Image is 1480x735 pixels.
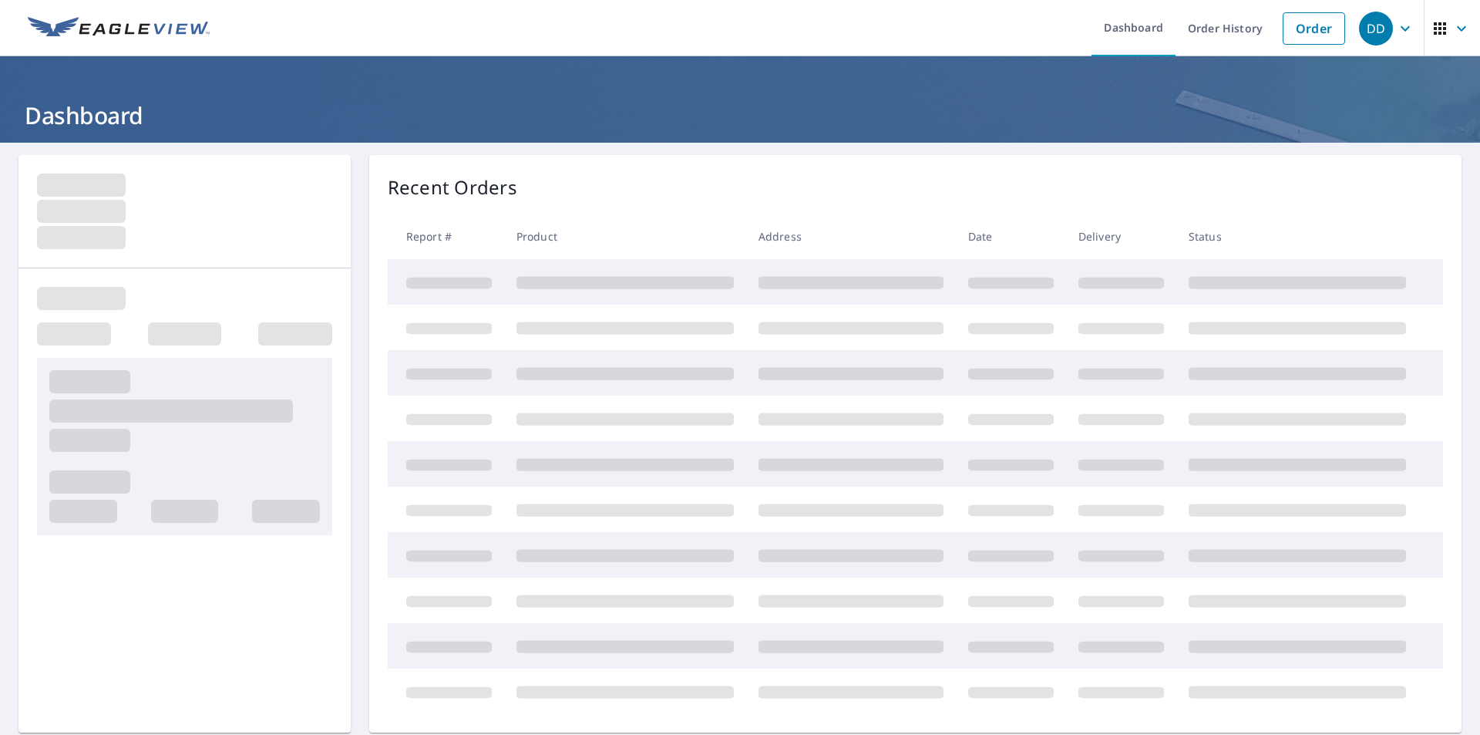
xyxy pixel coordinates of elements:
h1: Dashboard [18,99,1461,131]
p: Recent Orders [388,174,517,201]
th: Status [1176,214,1418,259]
a: Order [1283,12,1345,45]
th: Report # [388,214,504,259]
th: Product [504,214,746,259]
th: Date [956,214,1066,259]
th: Address [746,214,956,259]
th: Delivery [1066,214,1176,259]
img: EV Logo [28,17,210,40]
div: DD [1359,12,1393,46]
